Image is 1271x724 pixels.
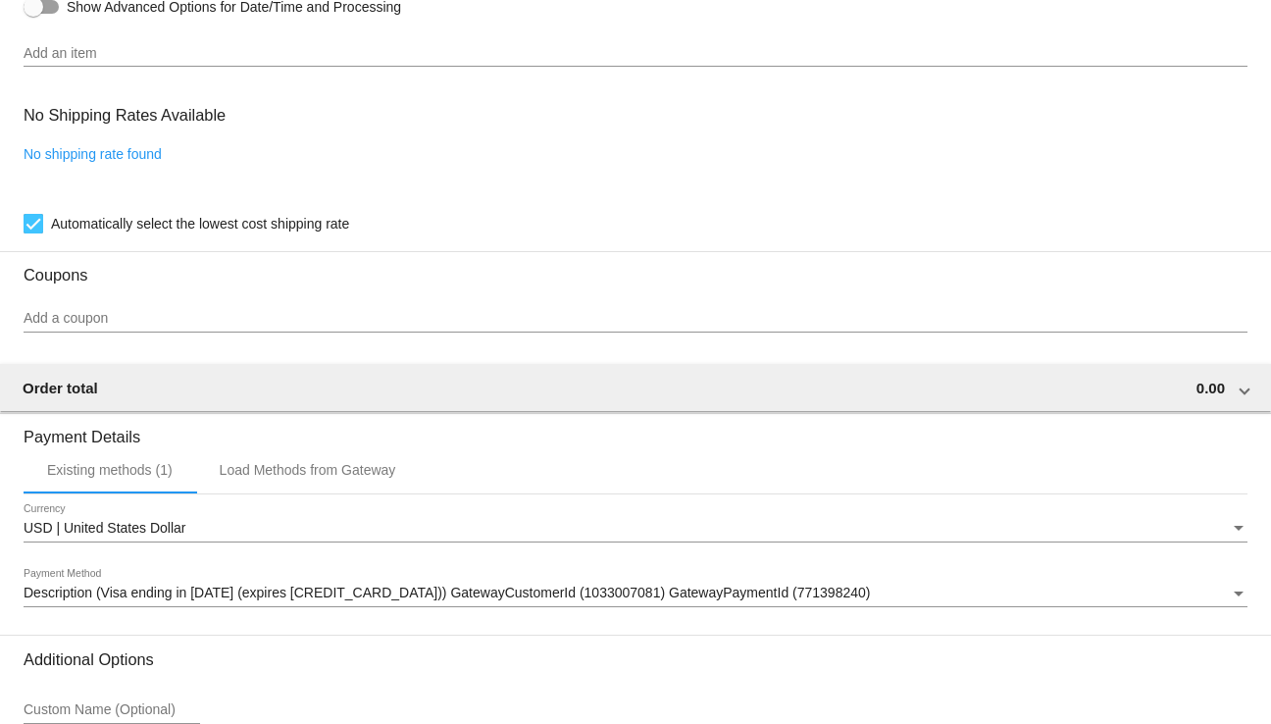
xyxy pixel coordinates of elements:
h3: Coupons [24,251,1247,284]
h3: No Shipping Rates Available [24,94,226,136]
mat-select: Payment Method [24,586,1247,601]
span: Description (Visa ending in [DATE] (expires [CREDIT_CARD_DATA])) GatewayCustomerId (1033007081) G... [24,585,870,600]
input: Add a coupon [24,311,1247,327]
mat-select: Currency [24,521,1247,537]
a: No shipping rate found [24,146,162,162]
input: Custom Name (Optional) [24,702,200,718]
input: Add an item [24,46,1247,62]
div: Load Methods from Gateway [220,462,396,478]
span: 0.00 [1196,380,1225,396]
h3: Additional Options [24,650,1247,669]
div: Existing methods (1) [47,462,173,478]
h3: Payment Details [24,413,1247,446]
span: USD | United States Dollar [24,520,185,536]
span: Automatically select the lowest cost shipping rate [51,212,349,235]
span: Order total [23,380,98,396]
